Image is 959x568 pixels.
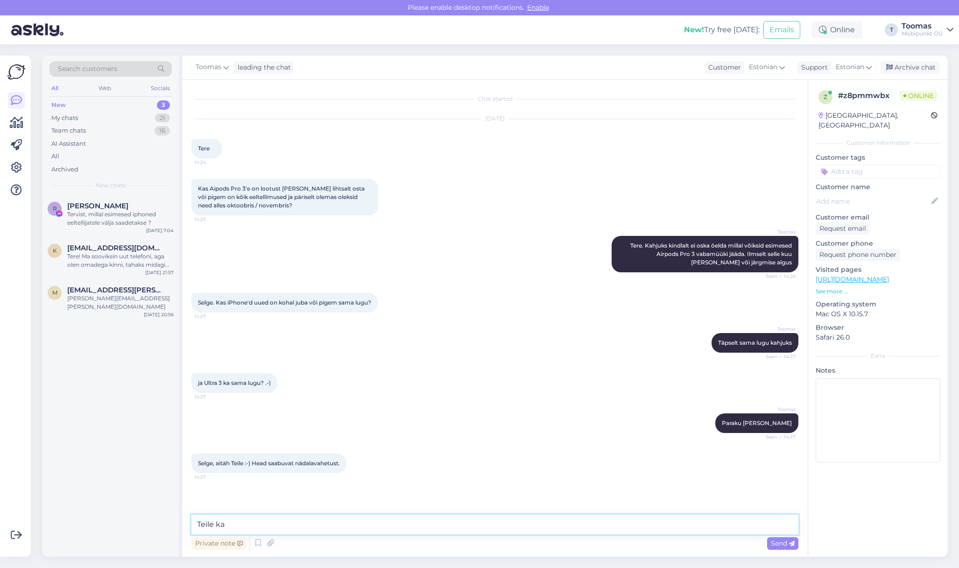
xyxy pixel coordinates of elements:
p: Customer tags [816,153,940,163]
div: Private note [191,537,247,550]
span: 14:27 [194,393,229,400]
p: Browser [816,323,940,333]
input: Add name [816,196,930,206]
div: 16 [155,126,170,135]
span: Selge, aitäh Teile :-) Head saabuvat nädalavahetust. [198,460,340,467]
a: ToomasMobipunkt OÜ [902,22,953,37]
textarea: Teile ka [191,515,798,534]
span: Täpselt sama lugu kahjuks [718,339,792,346]
div: [PERSON_NAME][EMAIL_ADDRESS][PERSON_NAME][DOMAIN_NAME] [67,294,174,311]
input: Add a tag [816,164,940,178]
span: Toomas [761,406,796,413]
div: [GEOGRAPHIC_DATA], [GEOGRAPHIC_DATA] [818,111,931,130]
div: AI Assistant [51,139,86,149]
span: Selge. Kas iPhone'd uued on kohal juba või pigem sama lugu? [198,299,371,306]
p: Visited pages [816,265,940,275]
div: Web [97,82,113,94]
p: Notes [816,366,940,376]
div: [DATE] 21:57 [145,269,174,276]
div: Team chats [51,126,86,135]
p: Customer name [816,182,940,192]
span: Online [900,91,938,101]
span: monika.aedma@gmail.com [67,286,164,294]
div: Archived [51,165,78,174]
div: [DATE] [191,114,798,123]
button: Emails [763,21,800,39]
div: Request email [816,222,870,235]
span: k [53,247,57,254]
div: Support [797,63,828,72]
div: leading the chat [234,63,291,72]
div: Try free [DATE]: [684,24,760,35]
div: Extra [816,352,940,360]
span: R [53,205,57,212]
div: Mobipunkt OÜ [902,30,943,37]
div: 21 [155,114,170,123]
p: See more ... [816,287,940,296]
span: m [52,289,57,296]
span: Send [771,539,795,547]
span: 14:27 [194,313,229,320]
div: All [49,82,60,94]
p: Safari 26.0 [816,333,940,342]
div: [DATE] 20:56 [144,311,174,318]
div: # z8pmmwbx [838,90,900,101]
img: Askly Logo [7,63,25,81]
span: Toomas [761,228,796,235]
div: 3 [157,100,170,110]
div: Toomas [902,22,943,30]
b: New! [684,25,704,34]
span: ja Ultra 3 ka sama lugu? .-) [198,379,271,386]
div: Tervist, millal esimesed iphoned eeltellijatele välja saadetakse ? [67,210,174,227]
span: Estonian [749,62,777,72]
span: z [824,93,827,100]
span: New chats [96,181,126,190]
p: Mac OS X 10.15.7 [816,309,940,319]
span: Seen ✓ 14:27 [761,433,796,440]
div: My chats [51,114,78,123]
span: 14:27 [194,474,229,481]
span: Paraku [PERSON_NAME] [722,419,792,426]
span: Search customers [58,64,117,74]
div: Customer information [816,139,940,147]
span: 14:25 [194,216,229,223]
span: Estonian [836,62,864,72]
span: Seen ✓ 14:26 [761,273,796,280]
span: Toomas [196,62,221,72]
span: Tere. Kahjuks kindlalt ei oska öelda millal võiksid esimesed Airpods Pro 3 vabamüüki jääda. Ilmse... [630,242,793,266]
span: 14:24 [194,159,229,166]
div: T [885,23,898,36]
div: Online [811,21,862,38]
div: All [51,152,59,161]
p: Operating system [816,299,940,309]
div: Chat started [191,95,798,103]
div: New [51,100,66,110]
a: [URL][DOMAIN_NAME] [816,275,889,284]
div: [DATE] 7:04 [146,227,174,234]
span: kunozifier@gmail.com [67,244,164,252]
div: Archive chat [881,61,939,74]
span: Seen ✓ 14:27 [761,353,796,360]
div: Request phone number [816,248,900,261]
div: Customer [705,63,741,72]
p: Customer phone [816,239,940,248]
p: Customer email [816,213,940,222]
span: Toomas [761,326,796,333]
span: Tere [198,145,210,152]
span: Kas Aipods Pro 3'e on lootust [PERSON_NAME] lihtsalt osta või pigem on kõik eeltellimused ja päri... [198,185,366,209]
span: Enable [524,3,552,12]
div: Tere! Ma sooviksin uut telefoni, aga olen omadega kinni, tahaks midagi mis on kõrgem kui 60hz ekr... [67,252,174,269]
div: Socials [149,82,172,94]
span: Reiko Reinau [67,202,128,210]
